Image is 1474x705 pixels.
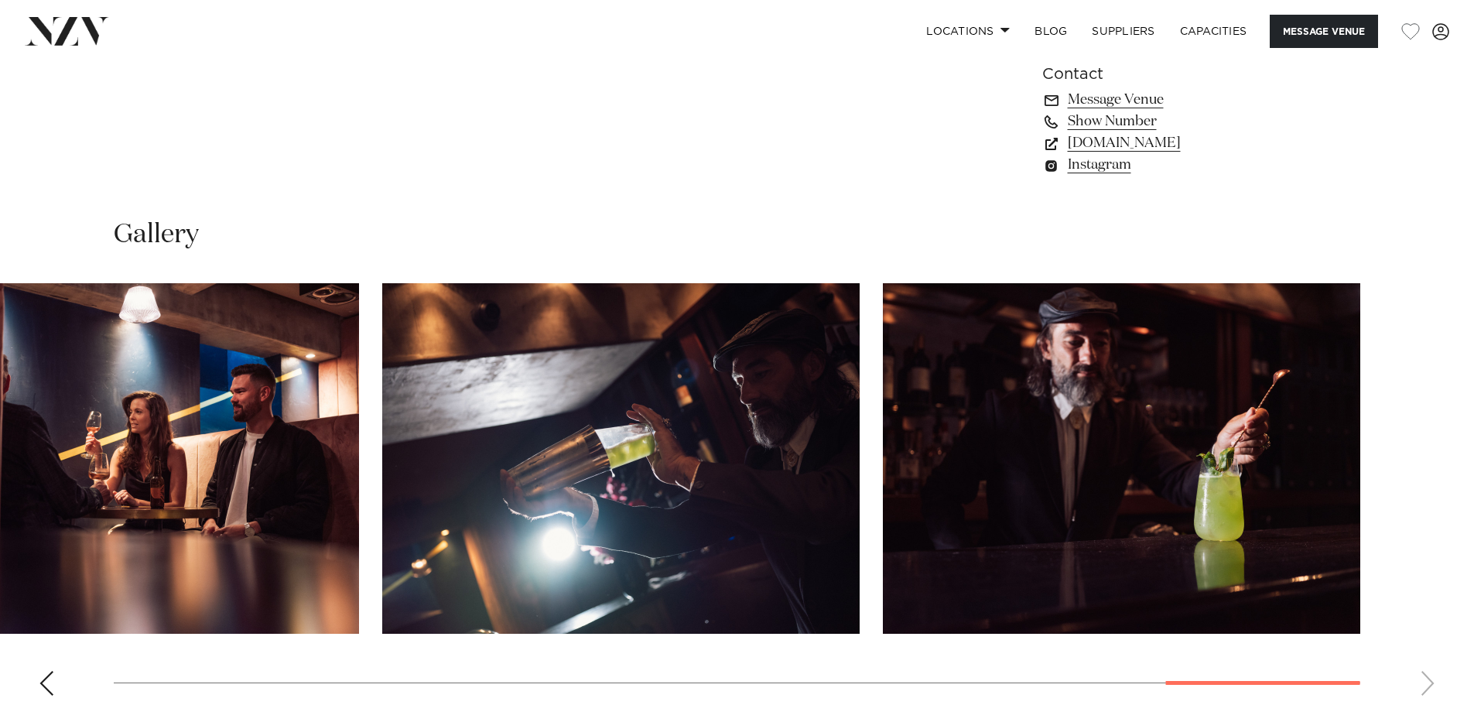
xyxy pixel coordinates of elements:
a: Locations [914,15,1022,48]
a: Instagram [1042,154,1294,176]
button: Message Venue [1270,15,1378,48]
a: BLOG [1022,15,1079,48]
a: Show Number [1042,111,1294,132]
h2: Gallery [114,217,199,252]
img: nzv-logo.png [25,17,109,45]
a: [DOMAIN_NAME] [1042,132,1294,154]
swiper-slide: 16 / 16 [883,283,1360,634]
swiper-slide: 15 / 16 [382,283,860,634]
a: Capacities [1168,15,1260,48]
a: Message Venue [1042,89,1294,111]
h6: Contact [1042,63,1294,86]
a: SUPPLIERS [1079,15,1167,48]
